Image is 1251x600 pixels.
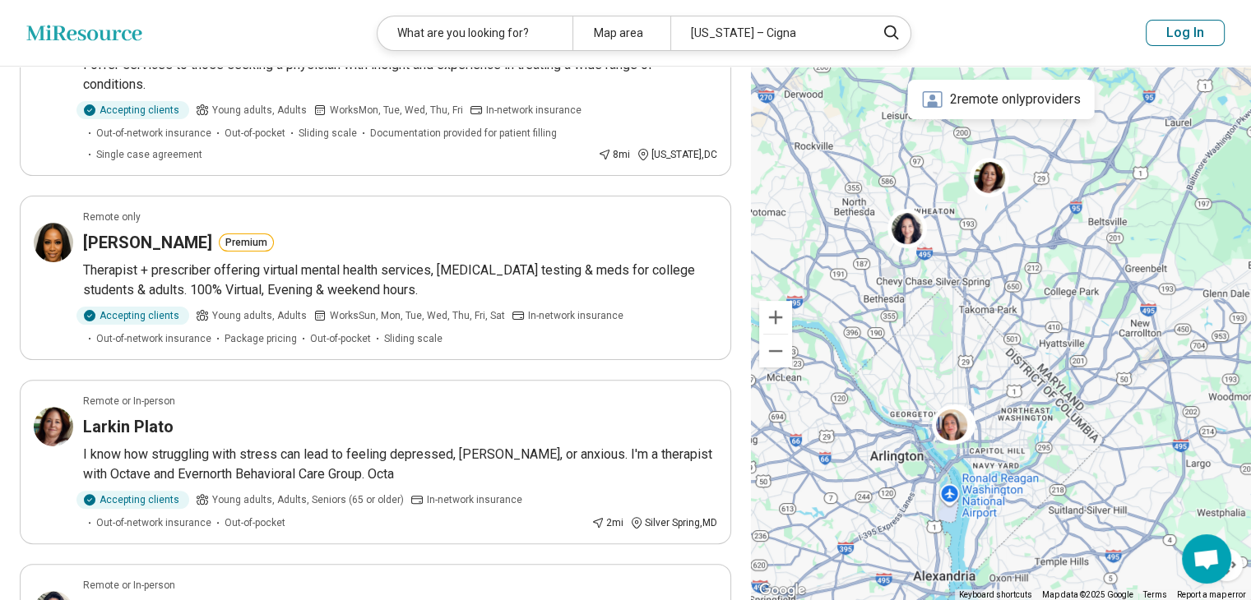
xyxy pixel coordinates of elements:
[225,515,285,530] span: Out-of-pocket
[83,231,212,254] h3: [PERSON_NAME]
[212,103,307,118] span: Young adults, Adults
[83,55,717,95] p: I offer services to those seeking a physician with insight and experience in treating a wide rang...
[83,394,175,408] p: Remote or In-person
[96,515,211,530] span: Out-of-network insurance
[76,491,189,509] div: Accepting clients
[212,308,307,323] span: Young adults, Adults
[1042,590,1133,599] span: Map data ©2025 Google
[670,16,865,50] div: [US_STATE] – Cigna
[1143,590,1167,599] a: Terms (opens in new tab)
[76,101,189,119] div: Accepting clients
[370,126,557,141] span: Documentation provided for patient filling
[572,16,670,50] div: Map area
[427,492,522,507] span: In-network insurance
[759,301,792,334] button: Zoom in
[96,147,202,162] span: Single case agreement
[219,233,274,252] button: Premium
[1177,590,1246,599] a: Report a map error
[83,415,174,438] h3: Larkin Plato
[225,331,297,346] span: Package pricing
[212,492,404,507] span: Young adults, Adults, Seniors (65 or older)
[83,261,717,300] p: Therapist + prescriber offering virtual mental health services, [MEDICAL_DATA] testing & meds for...
[330,308,505,323] span: Works Sun, Mon, Tue, Wed, Thu, Fri, Sat
[310,331,371,346] span: Out-of-pocket
[83,578,175,593] p: Remote or In-person
[1182,534,1231,584] div: Open chat
[378,16,572,50] div: What are you looking for?
[637,147,717,162] div: [US_STATE] , DC
[83,445,717,484] p: I know how struggling with stress can lead to feeling depressed, [PERSON_NAME], or anxious. I'm a...
[384,331,442,346] span: Sliding scale
[598,147,630,162] div: 8 mi
[486,103,581,118] span: In-network insurance
[76,307,189,325] div: Accepting clients
[225,126,285,141] span: Out-of-pocket
[330,103,463,118] span: Works Mon, Tue, Wed, Thu, Fri
[907,80,1094,119] div: 2 remote only providers
[96,331,211,346] span: Out-of-network insurance
[83,210,141,224] p: Remote only
[630,515,717,530] div: Silver Spring , MD
[1146,20,1225,46] button: Log In
[759,335,792,367] button: Zoom out
[299,126,357,141] span: Sliding scale
[528,308,623,323] span: In-network insurance
[96,126,211,141] span: Out-of-network insurance
[591,515,623,530] div: 2 mi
